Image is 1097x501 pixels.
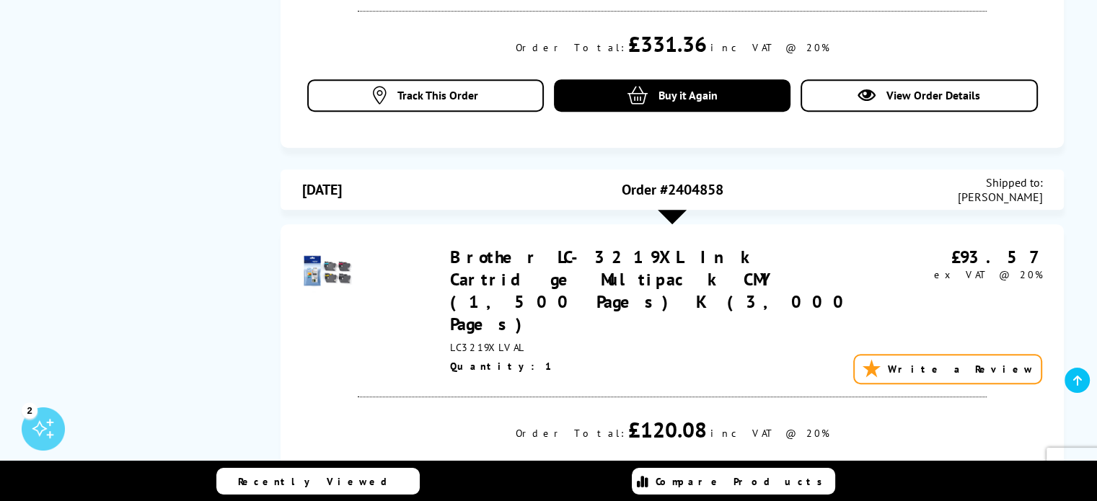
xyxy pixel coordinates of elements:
div: £120.08 [628,415,707,443]
div: LC3219XLVAL [450,341,865,354]
a: View Order Details [801,79,1038,112]
span: Track This Order [397,88,478,102]
span: Order #2404858 [622,180,723,199]
a: Buy it Again [554,79,791,112]
a: Compare Products [632,468,835,495]
div: £331.36 [628,30,707,58]
div: £93.57 [865,246,1042,268]
div: inc VAT @ 20% [710,427,829,440]
span: Write a Review [887,363,1034,376]
div: ex VAT @ 20% [865,268,1042,281]
span: Shipped to: [957,175,1042,190]
span: Compare Products [656,475,830,488]
span: Quantity: 1 [450,360,554,373]
span: Recently Viewed [238,475,402,488]
span: Buy it Again [658,88,718,102]
div: 2 [22,402,38,418]
div: inc VAT @ 20% [710,41,829,54]
a: Write a Review [853,354,1042,384]
span: [PERSON_NAME] [957,190,1042,204]
span: View Order Details [886,88,980,102]
span: [DATE] [302,180,342,199]
img: Brother LC-3219XL Ink Cartridge Multipack CMY (1,500 Pages) K (3,000 Pages) [302,246,353,296]
a: Track This Order [307,79,545,112]
a: Recently Viewed [216,468,420,495]
div: Order Total: [516,427,625,440]
a: Brother LC-3219XL Ink Cartridge Multipack CMY (1,500 Pages) K (3,000 Pages) [450,246,854,335]
div: Order Total: [516,41,625,54]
